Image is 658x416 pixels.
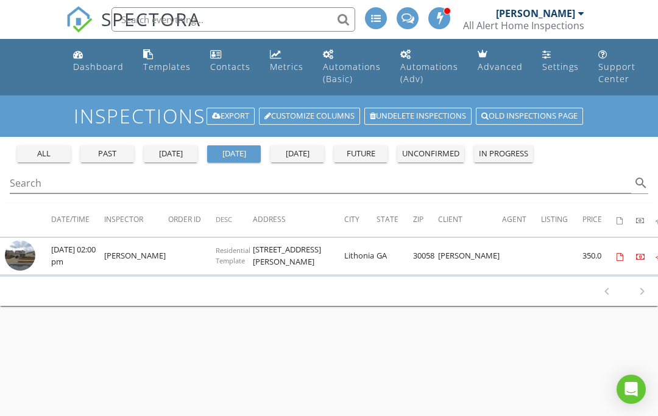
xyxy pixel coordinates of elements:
div: Contacts [210,61,250,72]
input: Search [10,173,631,193]
div: Automations (Adv) [400,61,458,85]
img: The Best Home Inspection Software - Spectora [66,6,93,33]
span: Desc [216,215,232,224]
button: future [334,145,387,162]
div: all [22,148,66,160]
a: Dashboard [68,44,129,78]
a: SPECTORA [66,16,201,42]
span: City [344,214,359,224]
button: [DATE] [144,145,197,162]
a: Automations (Advanced) [395,44,463,91]
div: All Alert Home Inspections [463,19,584,32]
button: [DATE] [207,145,261,162]
span: Agent [502,214,526,224]
th: City: Not sorted. [344,203,377,237]
th: Listing: Not sorted. [541,203,582,237]
div: unconfirmed [402,148,459,160]
th: Price: Not sorted. [582,203,617,237]
div: past [85,148,129,160]
div: [DATE] [275,148,319,160]
span: Inspector [104,214,143,224]
a: Advanced [473,44,528,78]
span: Zip [413,214,423,224]
td: Lithonia [344,238,377,275]
a: Support Center [593,44,640,91]
th: Desc: Not sorted. [216,203,253,237]
span: Client [438,214,462,224]
td: [PERSON_NAME] [438,238,502,275]
div: [PERSON_NAME] [496,7,575,19]
th: Date/Time: Not sorted. [51,203,104,237]
span: Price [582,214,602,224]
a: Settings [537,44,584,78]
a: Metrics [265,44,308,78]
div: in progress [479,148,528,160]
button: [DATE] [271,145,324,162]
div: Advanced [478,61,523,72]
div: Support Center [598,61,635,85]
th: Inspector: Not sorted. [104,203,168,237]
div: Open Intercom Messenger [617,375,646,404]
th: Agreements signed: Not sorted. [617,203,636,237]
td: [STREET_ADDRESS][PERSON_NAME] [253,238,344,275]
button: unconfirmed [397,145,464,162]
div: Dashboard [73,61,124,72]
button: in progress [474,145,533,162]
i: search [634,176,648,190]
td: [PERSON_NAME] [104,238,168,275]
a: Old inspections page [476,108,583,125]
th: Zip: Not sorted. [413,203,438,237]
td: 30058 [413,238,438,275]
th: State: Not sorted. [377,203,413,237]
a: Customize Columns [259,108,360,125]
div: Settings [542,61,579,72]
td: GA [377,238,413,275]
button: all [17,145,71,162]
th: Client: Not sorted. [438,203,502,237]
span: Date/Time [51,214,90,224]
a: Automations (Basic) [318,44,386,91]
div: Metrics [270,61,303,72]
th: Paid: Not sorted. [636,203,656,237]
a: Export [207,108,255,125]
a: Contacts [205,44,255,78]
th: Order ID: Not sorted. [168,203,216,237]
th: Address: Not sorted. [253,203,344,237]
td: [DATE] 02:00 pm [51,238,104,275]
div: future [339,148,383,160]
input: Search everything... [111,7,355,32]
h1: Inspections [74,105,584,127]
span: Residential Template [216,246,250,265]
span: State [377,214,398,224]
a: Undelete inspections [364,108,472,125]
span: Address [253,214,286,224]
span: Listing [541,214,568,224]
div: Automations (Basic) [323,61,381,85]
span: Order ID [168,214,201,224]
div: Templates [143,61,191,72]
button: past [80,145,134,162]
th: Agent: Not sorted. [502,203,541,237]
div: [DATE] [149,148,193,160]
img: 9374183%2Fcover_photos%2F2AcKFl4uhcnJm4RYo46x%2Fsmall.jpeg [5,240,35,271]
td: 350.0 [582,238,617,275]
a: Templates [138,44,196,78]
div: [DATE] [212,148,256,160]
